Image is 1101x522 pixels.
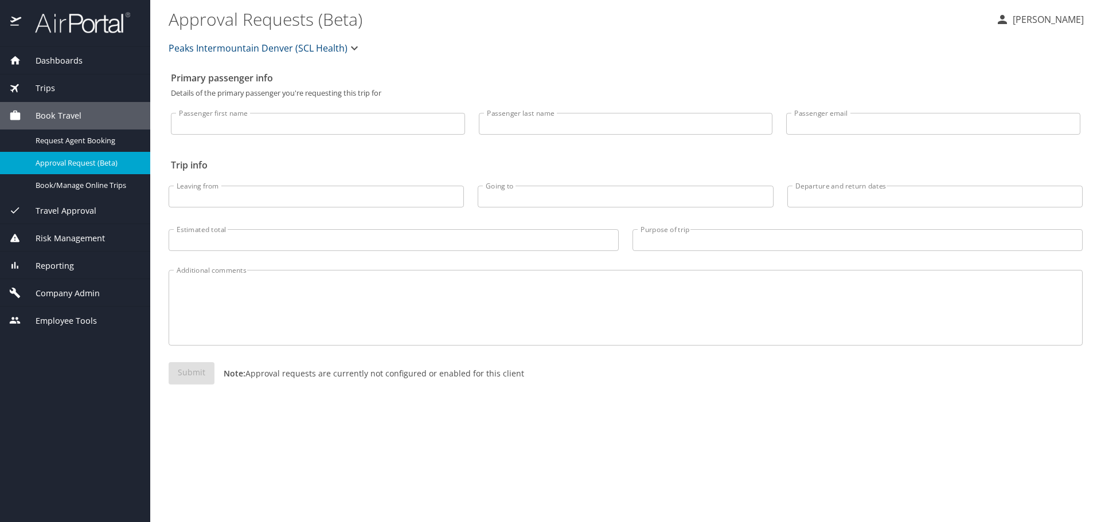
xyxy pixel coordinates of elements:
[164,37,366,60] button: Peaks Intermountain Denver (SCL Health)
[21,54,83,67] span: Dashboards
[21,232,105,245] span: Risk Management
[21,260,74,272] span: Reporting
[169,1,986,37] h1: Approval Requests (Beta)
[21,82,55,95] span: Trips
[171,89,1080,97] p: Details of the primary passenger you're requesting this trip for
[36,180,136,191] span: Book/Manage Online Trips
[169,40,348,56] span: Peaks Intermountain Denver (SCL Health)
[21,109,81,122] span: Book Travel
[36,158,136,168] span: Approval Request (Beta)
[214,367,524,379] p: Approval requests are currently not configured or enabled for this client
[171,156,1080,174] h2: Trip info
[22,11,130,34] img: airportal-logo.png
[36,135,136,146] span: Request Agent Booking
[1009,13,1084,26] p: [PERSON_NAME]
[21,205,96,217] span: Travel Approval
[21,287,100,300] span: Company Admin
[10,11,22,34] img: icon-airportal.png
[991,9,1088,30] button: [PERSON_NAME]
[171,69,1080,87] h2: Primary passenger info
[21,315,97,327] span: Employee Tools
[224,368,245,379] strong: Note:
